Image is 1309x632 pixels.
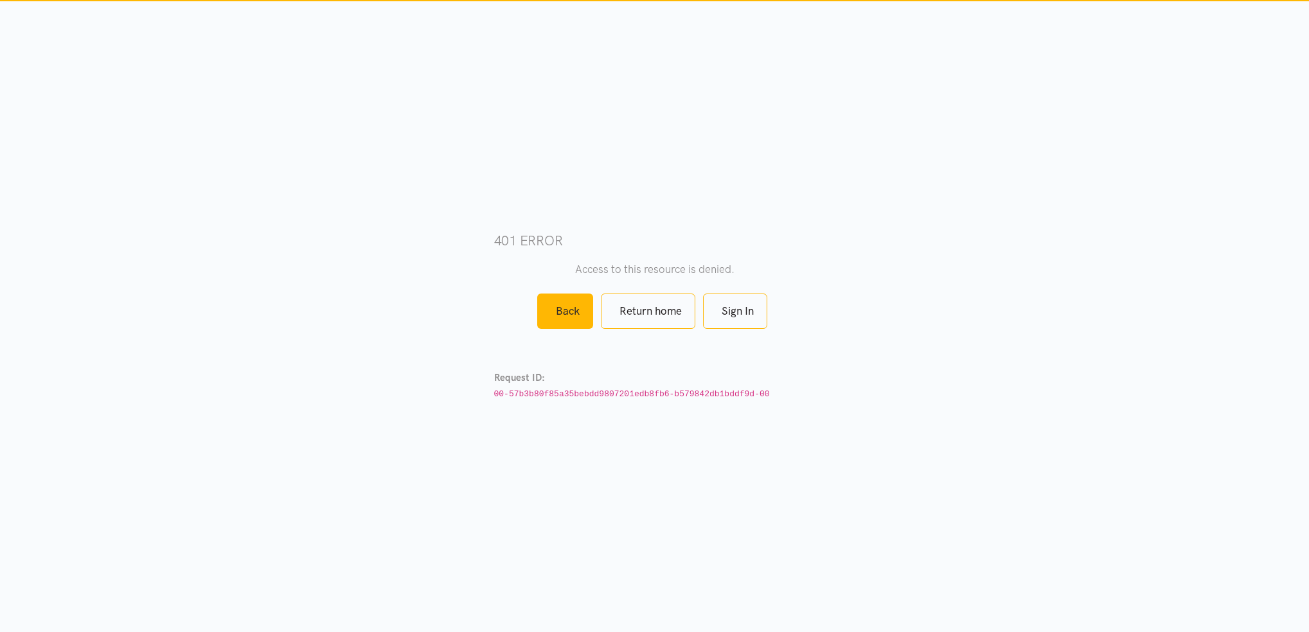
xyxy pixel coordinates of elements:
a: Sign In [703,294,767,329]
p: Access to this resource is denied. [494,261,815,278]
code: 00-57b3b80f85a35bebdd9807201edb8fb6-b579842db1bddf9d-00 [494,389,770,399]
h3: 401 error [494,231,815,250]
a: Return home [601,294,695,329]
strong: Request ID: [494,372,545,383]
a: Back [537,294,593,329]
